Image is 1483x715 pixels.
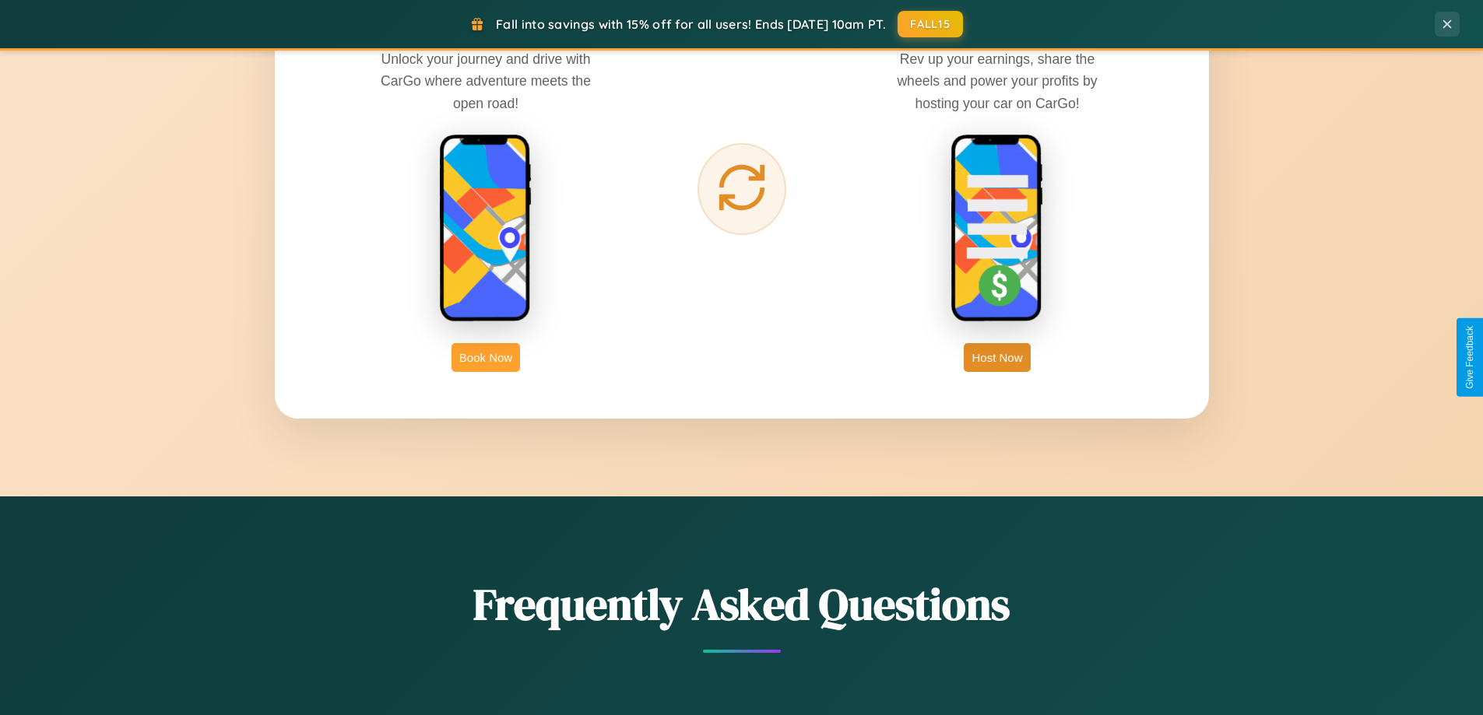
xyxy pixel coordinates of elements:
button: FALL15 [898,11,963,37]
img: rent phone [439,134,532,324]
img: host phone [951,134,1044,324]
p: Unlock your journey and drive with CarGo where adventure meets the open road! [369,48,603,114]
div: Give Feedback [1464,326,1475,389]
h2: Frequently Asked Questions [275,574,1209,634]
span: Fall into savings with 15% off for all users! Ends [DATE] 10am PT. [496,16,886,32]
button: Host Now [964,343,1030,372]
button: Book Now [452,343,520,372]
p: Rev up your earnings, share the wheels and power your profits by hosting your car on CarGo! [880,48,1114,114]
